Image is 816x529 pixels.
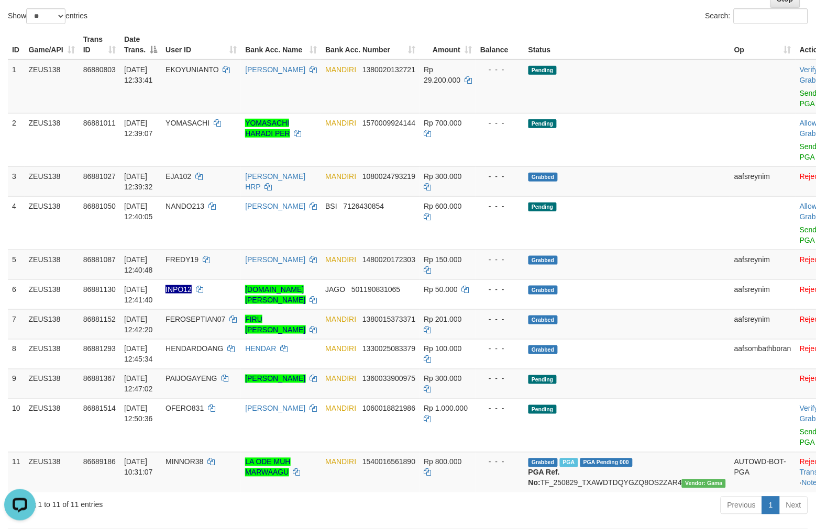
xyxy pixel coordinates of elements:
[245,202,305,210] a: [PERSON_NAME]
[528,173,558,182] span: Grabbed
[25,113,79,166] td: ZEUS138
[245,404,305,413] a: [PERSON_NAME]
[8,113,25,166] td: 2
[528,286,558,295] span: Grabbed
[325,375,356,383] span: MANDIRI
[8,496,332,510] div: Showing 1 to 11 of 11 entries
[524,30,730,60] th: Status
[730,166,796,196] td: aafsreynim
[362,255,415,264] span: Copy 1480020172303 to clipboard
[83,119,116,127] span: 86881011
[124,285,153,304] span: [DATE] 12:41:40
[124,255,153,274] span: [DATE] 12:40:48
[25,196,79,250] td: ZEUS138
[8,399,25,452] td: 10
[362,375,415,383] span: Copy 1360033900975 to clipboard
[524,452,730,492] td: TF_250829_TXAWDTDQYGZQ8OS2ZAR4
[166,458,203,466] span: MINNOR38
[480,171,520,182] div: - - -
[8,196,25,250] td: 4
[166,404,204,413] span: OFERO831
[362,65,415,74] span: Copy 1380020132721 to clipboard
[528,119,557,128] span: Pending
[245,65,305,74] a: [PERSON_NAME]
[528,458,558,467] span: Grabbed
[362,315,415,323] span: Copy 1380015373371 to clipboard
[83,285,116,294] span: 86881130
[25,369,79,399] td: ZEUS138
[124,404,153,423] span: [DATE] 12:50:36
[705,8,808,24] label: Search:
[166,345,223,353] span: HENDARDOANG
[25,60,79,114] td: ZEUS138
[124,202,153,221] span: [DATE] 12:40:05
[83,65,116,74] span: 86880803
[8,30,25,60] th: ID
[424,172,461,181] span: Rp 300.000
[321,30,420,60] th: Bank Acc. Number: activate to sort column ascending
[83,172,116,181] span: 86881027
[25,166,79,196] td: ZEUS138
[351,285,400,294] span: Copy 501190831065 to clipboard
[721,497,763,514] a: Previous
[480,374,520,384] div: - - -
[8,8,87,24] label: Show entries
[124,458,153,477] span: [DATE] 10:31:07
[4,4,36,36] button: Open LiveChat chat widget
[362,345,415,353] span: Copy 1330025083379 to clipboard
[480,201,520,211] div: - - -
[528,256,558,265] span: Grabbed
[25,279,79,309] td: ZEUS138
[730,452,796,492] td: AUTOWD-BOT-PGA
[245,285,305,304] a: [DOMAIN_NAME][PERSON_NAME]
[124,375,153,393] span: [DATE] 12:47:02
[480,284,520,295] div: - - -
[480,64,520,75] div: - - -
[325,315,356,323] span: MANDIRI
[8,250,25,279] td: 5
[325,404,356,413] span: MANDIRI
[344,202,384,210] span: Copy 7126430854 to clipboard
[528,468,560,487] b: PGA Ref. No:
[166,285,192,294] span: Nama rekening ada tanda titik/strip, harap diedit
[730,279,796,309] td: aafsreynim
[424,285,458,294] span: Rp 50.000
[83,345,116,353] span: 86881293
[245,458,290,477] a: LA ODE MUH MARWAAGU
[480,457,520,467] div: - - -
[83,404,116,413] span: 86881514
[166,119,209,127] span: YOMASACHI
[730,30,796,60] th: Op: activate to sort column ascending
[25,339,79,369] td: ZEUS138
[245,345,276,353] a: HENDAR
[580,458,633,467] span: PGA Pending
[124,172,153,191] span: [DATE] 12:39:32
[424,255,461,264] span: Rp 150.000
[325,285,345,294] span: JAGO
[325,345,356,353] span: MANDIRI
[528,345,558,354] span: Grabbed
[420,30,476,60] th: Amount: activate to sort column ascending
[730,250,796,279] td: aafsreynim
[8,339,25,369] td: 8
[124,65,153,84] span: [DATE] 12:33:41
[730,339,796,369] td: aafsombathboran
[476,30,524,60] th: Balance
[124,345,153,364] span: [DATE] 12:45:34
[25,250,79,279] td: ZEUS138
[424,345,461,353] span: Rp 100.000
[362,458,415,466] span: Copy 1540016561890 to clipboard
[166,172,191,181] span: EJA102
[83,255,116,264] span: 86881087
[325,119,356,127] span: MANDIRI
[424,458,461,466] span: Rp 800.000
[480,118,520,128] div: - - -
[325,202,337,210] span: BSI
[8,60,25,114] td: 1
[424,375,461,383] span: Rp 300.000
[83,458,116,466] span: 86689186
[480,403,520,414] div: - - -
[362,119,415,127] span: Copy 1570009924144 to clipboard
[424,65,460,84] span: Rp 29.200.000
[161,30,241,60] th: User ID: activate to sort column ascending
